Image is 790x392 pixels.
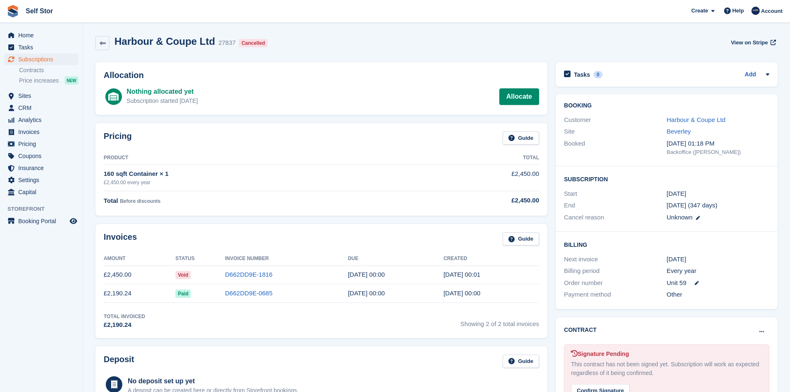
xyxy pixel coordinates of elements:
[564,139,666,156] div: Booked
[731,39,768,47] span: View on Stripe
[503,232,539,246] a: Guide
[751,7,760,15] img: Chris Rice
[22,4,56,18] a: Self Stor
[7,5,19,17] img: stora-icon-8386f47178a22dfd0bd8f6a31ec36ba5ce8667c1dd55bd0f319d3a0aa187defe.svg
[732,7,744,15] span: Help
[667,128,691,135] a: Beverley
[225,252,348,265] th: Invoice Number
[667,290,769,299] div: Other
[564,290,666,299] div: Payment method
[104,313,145,320] div: Total Invoiced
[175,271,191,279] span: Void
[503,131,539,145] a: Guide
[667,202,717,209] span: [DATE] (347 days)
[564,175,769,183] h2: Subscription
[18,162,68,174] span: Insurance
[4,41,78,53] a: menu
[727,36,778,49] a: View on Stripe
[4,102,78,114] a: menu
[4,186,78,198] a: menu
[4,29,78,41] a: menu
[409,196,539,205] div: £2,450.00
[4,54,78,65] a: menu
[667,139,769,149] div: [DATE] 01:18 PM
[691,7,708,15] span: Create
[409,151,539,165] th: Total
[18,174,68,186] span: Settings
[65,76,78,85] div: NEW
[18,54,68,65] span: Subscriptions
[104,320,145,330] div: £2,190.24
[18,126,68,138] span: Invoices
[104,169,409,179] div: 160 sqft Container × 1
[348,290,385,297] time: 2024-09-15 23:00:00 UTC
[667,189,686,199] time: 2024-09-14 23:00:00 UTC
[564,201,666,210] div: End
[564,189,666,199] div: Start
[667,116,726,123] a: Harbour & Coupe Ltd
[104,179,409,186] div: £2,450.00 every year
[19,77,59,85] span: Price increases
[574,71,590,78] h2: Tasks
[4,90,78,102] a: menu
[18,215,68,227] span: Booking Portal
[409,165,539,191] td: £2,450.00
[667,255,769,264] div: [DATE]
[19,76,78,85] a: Price increases NEW
[225,271,272,278] a: D662DD9E-1816
[18,29,68,41] span: Home
[4,150,78,162] a: menu
[564,255,666,264] div: Next invoice
[18,90,68,102] span: Sites
[4,114,78,126] a: menu
[4,215,78,227] a: menu
[68,216,78,226] a: Preview store
[18,114,68,126] span: Analytics
[4,138,78,150] a: menu
[104,197,118,204] span: Total
[667,148,769,156] div: Backoffice ([PERSON_NAME])
[239,39,267,47] div: Cancelled
[593,71,603,78] div: 0
[499,88,539,105] a: Allocate
[443,271,480,278] time: 2025-09-14 23:01:24 UTC
[18,186,68,198] span: Capital
[104,252,175,265] th: Amount
[128,376,299,386] div: No deposit set up yet
[175,290,191,298] span: Paid
[564,240,769,248] h2: Billing
[4,126,78,138] a: menu
[348,271,385,278] time: 2025-09-15 23:00:00 UTC
[7,205,83,213] span: Storefront
[104,232,137,246] h2: Invoices
[564,278,666,288] div: Order number
[745,70,756,80] a: Add
[4,162,78,174] a: menu
[564,102,769,109] h2: Booking
[104,265,175,284] td: £2,450.00
[443,252,539,265] th: Created
[571,382,630,389] a: Confirm Signature
[503,355,539,368] a: Guide
[19,66,78,74] a: Contracts
[18,150,68,162] span: Coupons
[104,284,175,303] td: £2,190.24
[18,41,68,53] span: Tasks
[564,115,666,125] div: Customer
[564,127,666,136] div: Site
[126,97,198,105] div: Subscription started [DATE]
[219,38,236,48] div: 27837
[571,350,762,358] div: Signature Pending
[348,252,444,265] th: Due
[564,326,597,334] h2: Contract
[667,266,769,276] div: Every year
[104,71,539,80] h2: Allocation
[126,87,198,97] div: Nothing allocated yet
[443,290,480,297] time: 2024-09-14 23:00:13 UTC
[104,131,132,145] h2: Pricing
[564,213,666,222] div: Cancel reason
[460,313,539,330] span: Showing 2 of 2 total invoices
[104,355,134,368] h2: Deposit
[571,360,762,377] div: This contract has not been signed yet. Subscription will work as expected regardless of it being ...
[564,266,666,276] div: Billing period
